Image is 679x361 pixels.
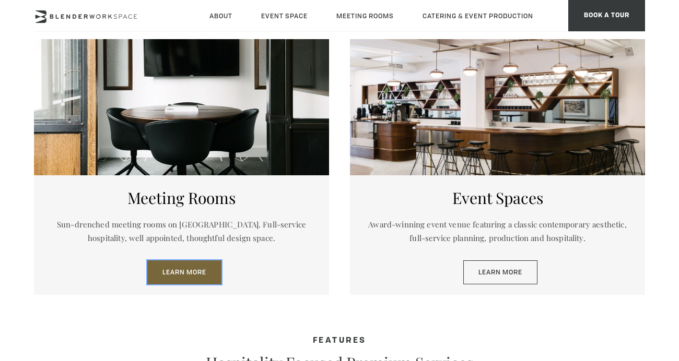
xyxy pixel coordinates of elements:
h5: Meeting Rooms [50,188,313,207]
h5: Event Spaces [366,188,629,207]
p: Sun-drenched meeting rooms on [GEOGRAPHIC_DATA]. Full-service hospitality, well appointed, though... [50,218,313,245]
a: Learn More [147,260,221,284]
h4: Features [34,336,645,345]
p: Award-winning event venue featuring a classic contemporary aesthetic, full-service planning, prod... [366,218,629,245]
a: Learn More [463,260,537,284]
